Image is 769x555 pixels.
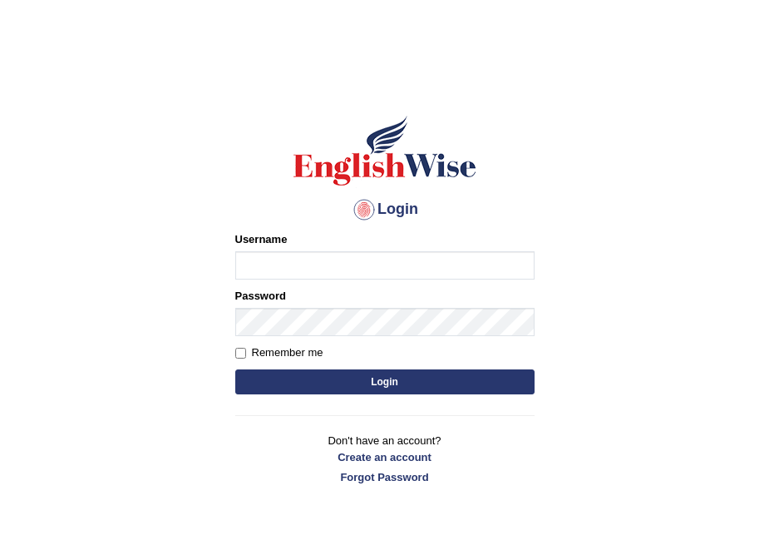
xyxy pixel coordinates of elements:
[290,113,480,188] img: Logo of English Wise sign in for intelligent practice with AI
[235,288,286,304] label: Password
[235,348,246,359] input: Remember me
[235,196,535,223] h4: Login
[235,369,535,394] button: Login
[235,433,535,484] p: Don't have an account?
[235,449,535,465] a: Create an account
[235,344,323,361] label: Remember me
[235,469,535,485] a: Forgot Password
[235,231,288,247] label: Username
